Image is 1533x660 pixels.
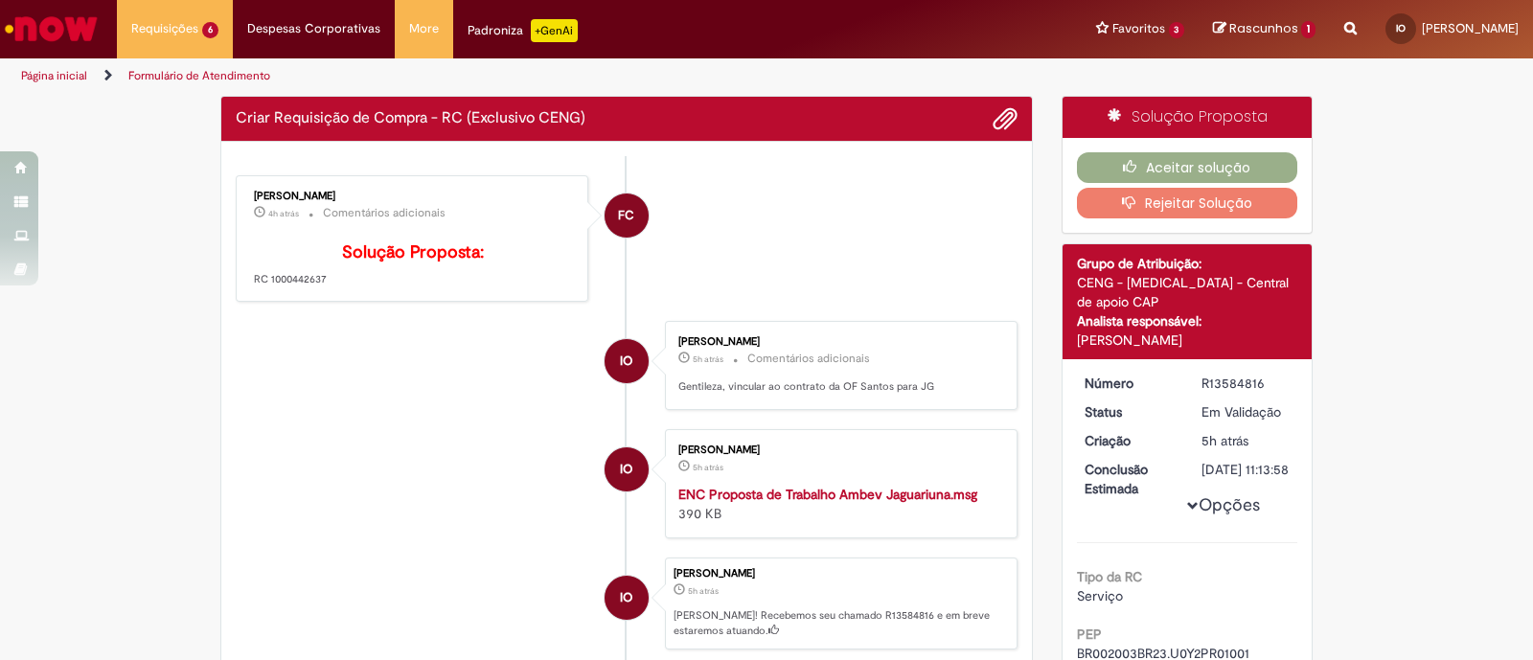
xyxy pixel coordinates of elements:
small: Comentários adicionais [747,351,870,367]
div: [DATE] 11:13:58 [1201,460,1291,479]
b: PEP [1077,626,1102,643]
time: 01/10/2025 10:18:13 [693,353,723,365]
span: 6 [202,22,218,38]
div: 390 KB [678,485,997,523]
span: 5h atrás [693,462,723,473]
p: Gentileza, vincular ao contrato da OF Santos para JG [678,379,997,395]
p: RC 1000442637 [254,243,573,287]
dt: Criação [1070,431,1188,450]
div: [PERSON_NAME] [678,336,997,348]
span: IO [620,446,632,492]
div: R13584816 [1201,374,1291,393]
span: 5h atrás [688,585,719,597]
div: [PERSON_NAME] [1077,330,1298,350]
button: Rejeitar Solução [1077,188,1298,218]
a: Formulário de Atendimento [128,68,270,83]
span: Serviço [1077,587,1123,604]
span: Requisições [131,19,198,38]
img: ServiceNow [2,10,101,48]
span: Despesas Corporativas [247,19,380,38]
time: 01/10/2025 10:13:55 [1201,432,1248,449]
a: Página inicial [21,68,87,83]
ul: Trilhas de página [14,58,1008,94]
div: Isadora de Oliveira [605,447,649,491]
div: CENG - [MEDICAL_DATA] - Central de apoio CAP [1077,273,1298,311]
time: 01/10/2025 10:11:28 [693,462,723,473]
span: [PERSON_NAME] [1422,20,1519,36]
div: [PERSON_NAME] [678,444,997,456]
button: Adicionar anexos [993,106,1018,131]
span: 1 [1301,21,1316,38]
span: 4h atrás [268,208,299,219]
span: 5h atrás [1201,432,1248,449]
div: [PERSON_NAME] [674,568,1007,580]
div: Em Validação [1201,402,1291,421]
p: +GenAi [531,19,578,42]
span: 3 [1169,22,1185,38]
dt: Número [1070,374,1188,393]
time: 01/10/2025 10:13:55 [688,585,719,597]
div: [PERSON_NAME] [254,191,573,202]
time: 01/10/2025 11:21:04 [268,208,299,219]
a: Rascunhos [1213,20,1316,38]
span: IO [620,338,632,384]
span: More [409,19,439,38]
dt: Status [1070,402,1188,421]
span: IO [620,575,632,621]
small: Comentários adicionais [323,205,446,221]
span: FC [618,193,634,239]
div: Solução Proposta [1063,97,1313,138]
a: ENC Proposta de Trabalho Ambev Jaguariuna.msg [678,486,977,503]
span: 5h atrás [693,353,723,365]
span: Rascunhos [1229,19,1298,37]
div: Isadora de Oliveira [605,576,649,620]
span: IO [1396,22,1406,34]
h2: Criar Requisição de Compra - RC (Exclusivo CENG) Histórico de tíquete [236,110,585,127]
dt: Conclusão Estimada [1070,460,1188,498]
b: Tipo da RC [1077,568,1142,585]
div: Grupo de Atribuição: [1077,254,1298,273]
div: Fernanda Campos [605,193,649,238]
div: Analista responsável: [1077,311,1298,330]
div: Isadora de Oliveira [605,339,649,383]
div: Padroniza [468,19,578,42]
div: 01/10/2025 10:13:55 [1201,431,1291,450]
p: [PERSON_NAME]! Recebemos seu chamado R13584816 e em breve estaremos atuando. [674,608,1007,638]
li: Isadora de Oliveira [236,558,1018,649]
button: Aceitar solução [1077,152,1298,183]
span: Favoritos [1112,19,1165,38]
b: Solução Proposta: [342,241,484,263]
